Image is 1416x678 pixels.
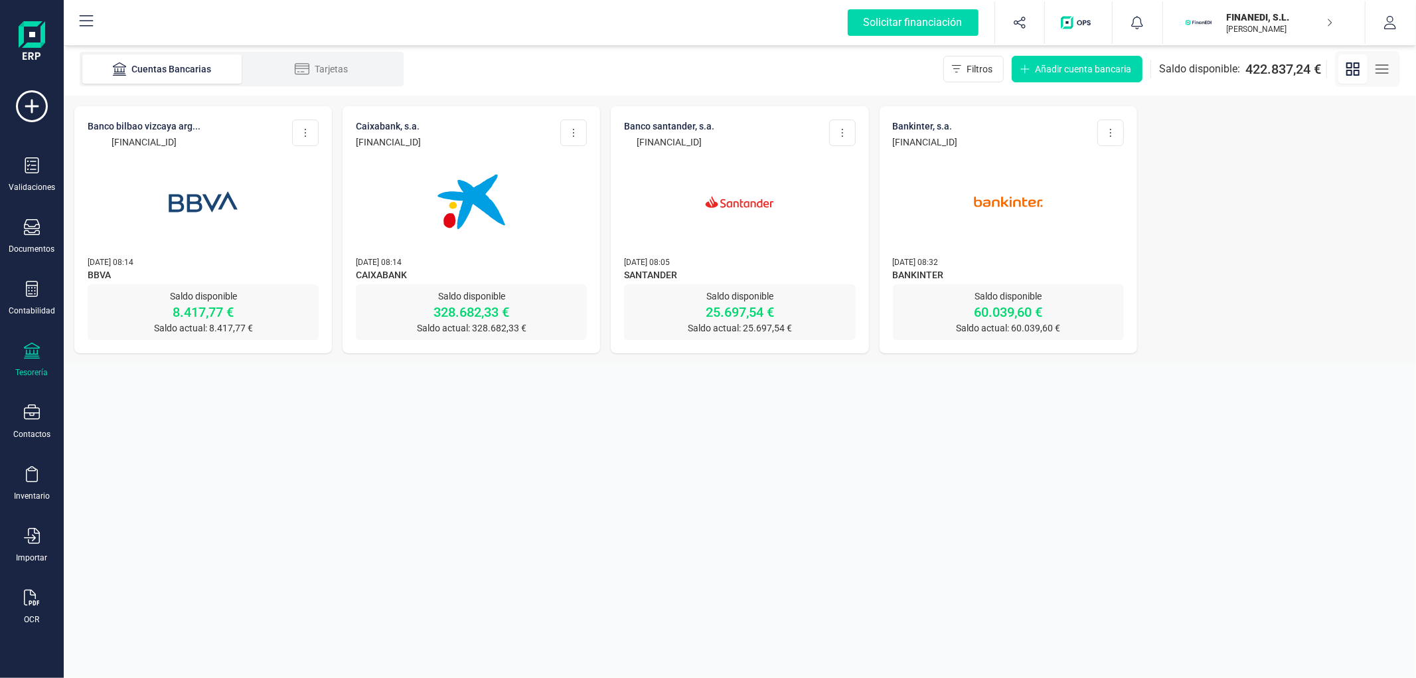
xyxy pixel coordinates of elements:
[356,290,587,303] p: Saldo disponible
[1184,8,1214,37] img: FI
[25,614,40,625] div: OCR
[9,244,55,254] div: Documentos
[356,303,587,321] p: 328.682,33 €
[624,268,855,284] span: SANTANDER
[14,491,50,501] div: Inventario
[88,258,133,267] span: [DATE] 08:14
[1053,1,1104,44] button: Logo de OPS
[356,120,421,133] p: CAIXABANK, S.A.
[893,268,1124,284] span: BANKINTER
[88,321,319,335] p: Saldo actual: 8.417,77 €
[1179,1,1349,44] button: FIFINANEDI, S.L.[PERSON_NAME]
[624,258,670,267] span: [DATE] 08:05
[356,258,402,267] span: [DATE] 08:14
[1061,16,1096,29] img: Logo de OPS
[624,303,855,321] p: 25.697,54 €
[9,182,55,193] div: Validaciones
[1227,24,1333,35] p: [PERSON_NAME]
[893,135,958,149] p: [FINANCIAL_ID]
[943,56,1004,82] button: Filtros
[893,120,958,133] p: BANKINTER, S.A.
[624,135,714,149] p: [FINANCIAL_ID]
[893,321,1124,335] p: Saldo actual: 60.039,60 €
[1012,56,1142,82] button: Añadir cuenta bancaria
[356,321,587,335] p: Saldo actual: 328.682,33 €
[16,367,48,378] div: Tesorería
[893,290,1124,303] p: Saldo disponible
[967,62,992,76] span: Filtros
[832,1,994,44] button: Solicitar financiación
[1245,60,1321,78] span: 422.837,24 €
[1035,62,1131,76] span: Añadir cuenta bancaria
[356,268,587,284] span: CAIXABANK
[88,268,319,284] span: BBVA
[88,290,319,303] p: Saldo disponible
[88,135,200,149] p: [FINANCIAL_ID]
[893,258,939,267] span: [DATE] 08:32
[1227,11,1333,24] p: FINANEDI, S.L.
[1159,61,1240,77] span: Saldo disponible:
[88,120,200,133] p: BANCO BILBAO VIZCAYA ARG...
[624,321,855,335] p: Saldo actual: 25.697,54 €
[13,429,50,440] div: Contactos
[17,552,48,563] div: Importar
[109,62,215,76] div: Cuentas Bancarias
[19,21,45,64] img: Logo Finanedi
[9,305,55,316] div: Contabilidad
[624,290,855,303] p: Saldo disponible
[893,303,1124,321] p: 60.039,60 €
[624,120,714,133] p: BANCO SANTANDER, S.A.
[848,9,979,36] div: Solicitar financiación
[356,135,421,149] p: [FINANCIAL_ID]
[88,303,319,321] p: 8.417,77 €
[268,62,374,76] div: Tarjetas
